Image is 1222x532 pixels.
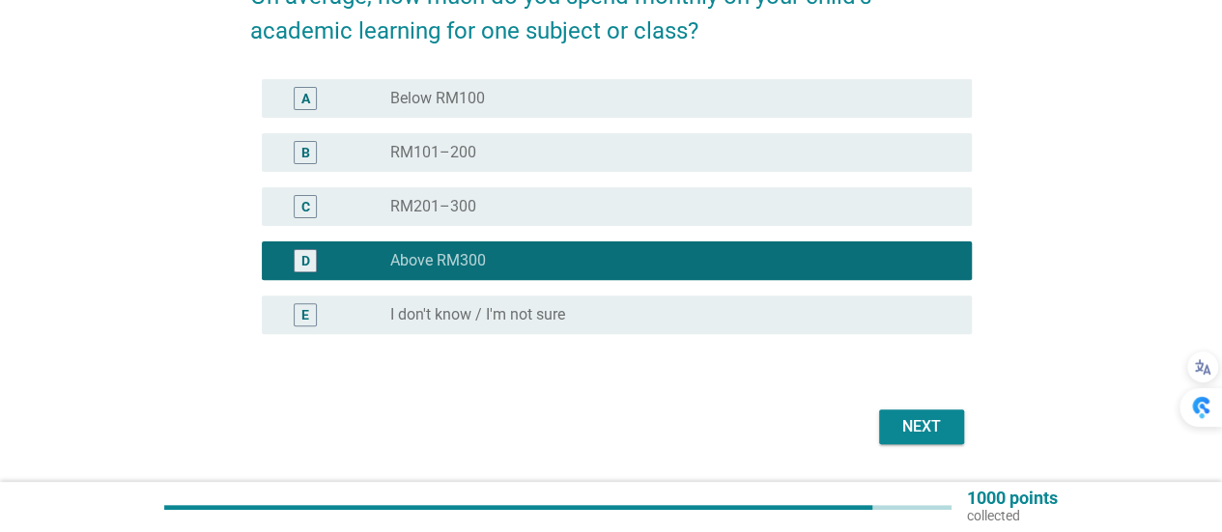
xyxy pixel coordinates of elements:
label: Above RM300 [390,251,486,270]
div: E [301,305,309,325]
p: collected [967,507,1058,524]
div: D [301,251,310,271]
label: RM101–200 [390,143,476,162]
div: A [301,89,310,109]
div: B [301,143,310,163]
div: C [301,197,310,217]
label: I don't know / I'm not sure [390,305,565,324]
p: 1000 points [967,490,1058,507]
label: RM201–300 [390,197,476,216]
label: Below RM100 [390,89,485,108]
